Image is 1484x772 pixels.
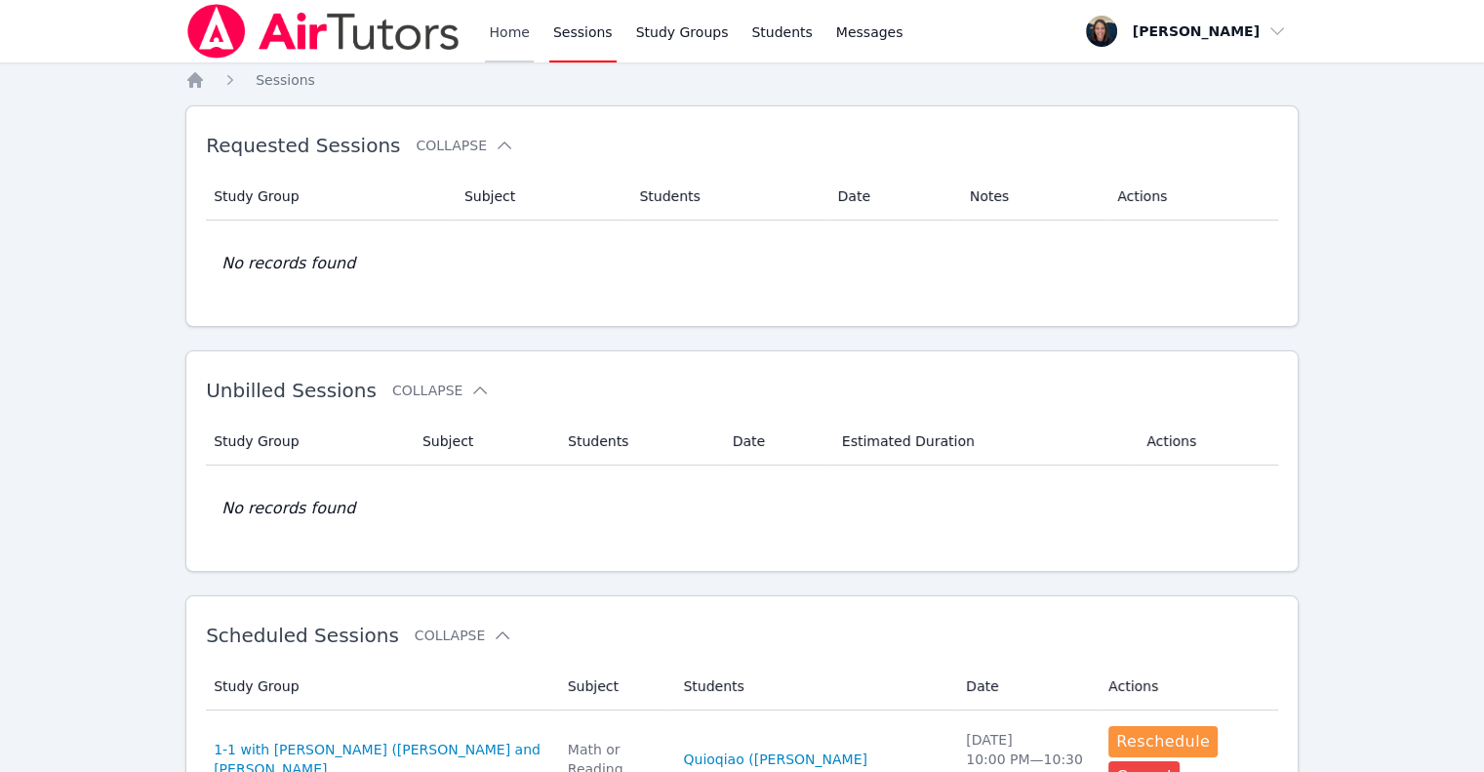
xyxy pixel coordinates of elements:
th: Students [556,418,721,466]
a: Sessions [256,70,315,90]
button: Collapse [416,136,513,155]
button: Collapse [392,381,490,400]
span: Requested Sessions [206,134,400,157]
span: Unbilled Sessions [206,379,377,402]
th: Actions [1135,418,1278,466]
th: Study Group [206,418,411,466]
nav: Breadcrumb [185,70,1299,90]
th: Subject [453,173,628,221]
th: Study Group [206,663,556,711]
th: Estimated Duration [830,418,1135,466]
th: Subject [556,663,672,711]
th: Study Group [206,173,453,221]
th: Actions [1097,663,1278,711]
th: Students [627,173,825,221]
span: Messages [836,22,903,42]
span: Scheduled Sessions [206,624,399,647]
th: Date [721,418,830,466]
th: Notes [958,173,1106,221]
button: Collapse [415,626,512,645]
th: Actions [1105,173,1278,221]
th: Date [826,173,958,221]
span: Sessions [256,72,315,88]
button: Reschedule [1108,726,1218,757]
th: Subject [411,418,556,466]
th: Students [671,663,954,711]
td: No records found [206,221,1278,306]
td: No records found [206,466,1278,551]
th: Date [954,663,1097,711]
img: Air Tutors [185,4,461,59]
a: Quioqiao ([PERSON_NAME] [683,750,866,769]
